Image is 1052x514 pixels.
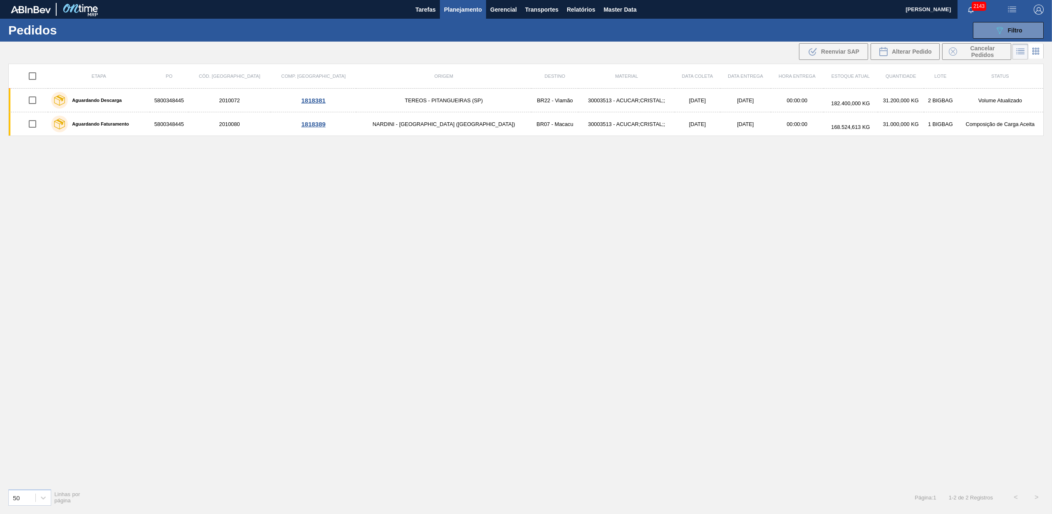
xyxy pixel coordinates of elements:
span: Estoque atual [831,74,870,79]
a: Aguardando Descarga58003484452010072TEREOS - PITANGUEIRAS (SP)BR22 - Viamão30003513 - ACUCAR;CRIS... [9,89,1044,112]
span: Data coleta [682,74,713,79]
td: 5800348445 [150,112,189,136]
div: 1818381 [272,97,355,104]
span: Etapa [92,74,106,79]
span: Gerencial [490,5,517,15]
span: 2143 [972,2,986,11]
h1: Pedidos [8,25,138,35]
td: 31.200,000 KG [878,89,924,112]
span: Tarefas [415,5,436,15]
div: 50 [13,494,20,501]
td: 5800348445 [150,89,189,112]
label: Aguardando Descarga [68,98,122,103]
span: Planejamento [444,5,482,15]
span: Comp. [GEOGRAPHIC_DATA] [281,74,346,79]
td: NARDINI - [GEOGRAPHIC_DATA] ([GEOGRAPHIC_DATA]) [356,112,531,136]
div: Visão em Cards [1028,44,1044,59]
td: [DATE] [720,89,771,112]
td: 2 BIGBAG [924,89,957,112]
td: 00:00:00 [771,112,824,136]
button: Filtro [973,22,1044,39]
span: Destino [545,74,566,79]
button: > [1026,487,1047,508]
span: 168.524,613 KG [831,124,870,130]
td: 2010072 [189,89,270,112]
span: Relatórios [567,5,595,15]
span: Lote [934,74,946,79]
div: 1818389 [272,121,355,128]
span: Linhas por página [55,491,80,504]
span: Cancelar Pedidos [960,45,1005,58]
div: Visão em Lista [1012,44,1028,59]
td: [DATE] [675,112,720,136]
span: Alterar Pedido [892,48,932,55]
img: userActions [1007,5,1017,15]
span: PO [166,74,172,79]
img: TNhmsLtSVTkK8tSr43FrP2fwEKptu5GPRR3wAAAABJRU5ErkJggg== [11,6,51,13]
button: < [1005,487,1026,508]
button: Cancelar Pedidos [942,43,1011,60]
td: 30003513 - ACUCAR;CRISTAL;; [578,112,675,136]
td: BR22 - Viamão [531,89,579,112]
label: Aguardando Faturamento [68,121,129,126]
span: Hora Entrega [779,74,816,79]
span: Material [615,74,638,79]
span: Reenviar SAP [821,48,859,55]
a: Aguardando Faturamento58003484452010080NARDINI - [GEOGRAPHIC_DATA] ([GEOGRAPHIC_DATA])BR07 - Maca... [9,112,1044,136]
div: Cancelar Pedidos em Massa [942,43,1011,60]
span: Transportes [525,5,558,15]
td: 30003513 - ACUCAR;CRISTAL;; [578,89,675,112]
td: 31.000,000 KG [878,112,924,136]
div: Reenviar SAP [799,43,868,60]
td: Composição de Carga Aceita [957,112,1044,136]
td: [DATE] [675,89,720,112]
td: 00:00:00 [771,89,824,112]
span: Master Data [603,5,636,15]
span: Origem [434,74,453,79]
td: BR07 - Macacu [531,112,579,136]
span: Página : 1 [915,494,936,501]
span: 182.400,000 KG [831,100,870,106]
span: Filtro [1008,27,1022,34]
span: 1 - 2 de 2 Registros [949,494,993,501]
div: Alterar Pedido [871,43,940,60]
td: Volume Atualizado [957,89,1044,112]
td: [DATE] [720,112,771,136]
button: Notificações [958,4,984,15]
img: Logout [1034,5,1044,15]
td: 1 BIGBAG [924,112,957,136]
td: 2010080 [189,112,270,136]
span: Cód. [GEOGRAPHIC_DATA] [199,74,261,79]
td: TEREOS - PITANGUEIRAS (SP) [356,89,531,112]
span: Quantidade [886,74,916,79]
span: Status [991,74,1009,79]
span: Data entrega [728,74,763,79]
